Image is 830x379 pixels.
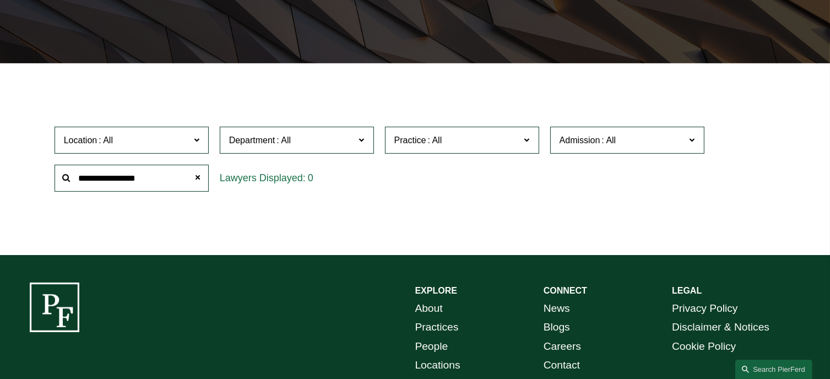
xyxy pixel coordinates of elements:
[672,337,736,356] a: Cookie Policy
[672,318,769,337] a: Disclaimer & Notices
[308,172,313,183] span: 0
[544,337,581,356] a: Careers
[544,318,570,337] a: Blogs
[394,136,426,145] span: Practice
[229,136,275,145] span: Department
[544,286,587,295] strong: CONNECT
[672,299,737,318] a: Privacy Policy
[415,337,448,356] a: People
[544,356,580,375] a: Contact
[672,286,702,295] strong: LEGAL
[64,136,97,145] span: Location
[560,136,600,145] span: Admission
[544,299,570,318] a: News
[415,299,443,318] a: About
[415,318,459,337] a: Practices
[415,286,457,295] strong: EXPLORE
[735,360,812,379] a: Search this site
[415,356,460,375] a: Locations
